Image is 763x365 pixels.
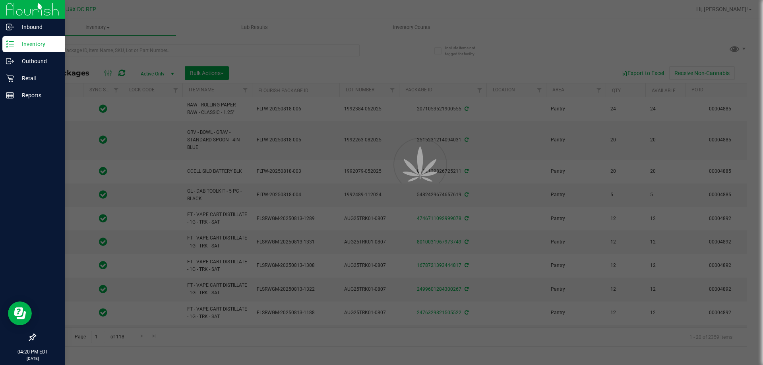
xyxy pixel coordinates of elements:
iframe: Resource center [8,301,32,325]
p: Reports [14,91,62,100]
inline-svg: Retail [6,74,14,82]
p: 04:20 PM EDT [4,348,62,355]
p: [DATE] [4,355,62,361]
inline-svg: Reports [6,91,14,99]
p: Inbound [14,22,62,32]
p: Retail [14,73,62,83]
p: Inventory [14,39,62,49]
inline-svg: Inventory [6,40,14,48]
inline-svg: Outbound [6,57,14,65]
p: Outbound [14,56,62,66]
inline-svg: Inbound [6,23,14,31]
